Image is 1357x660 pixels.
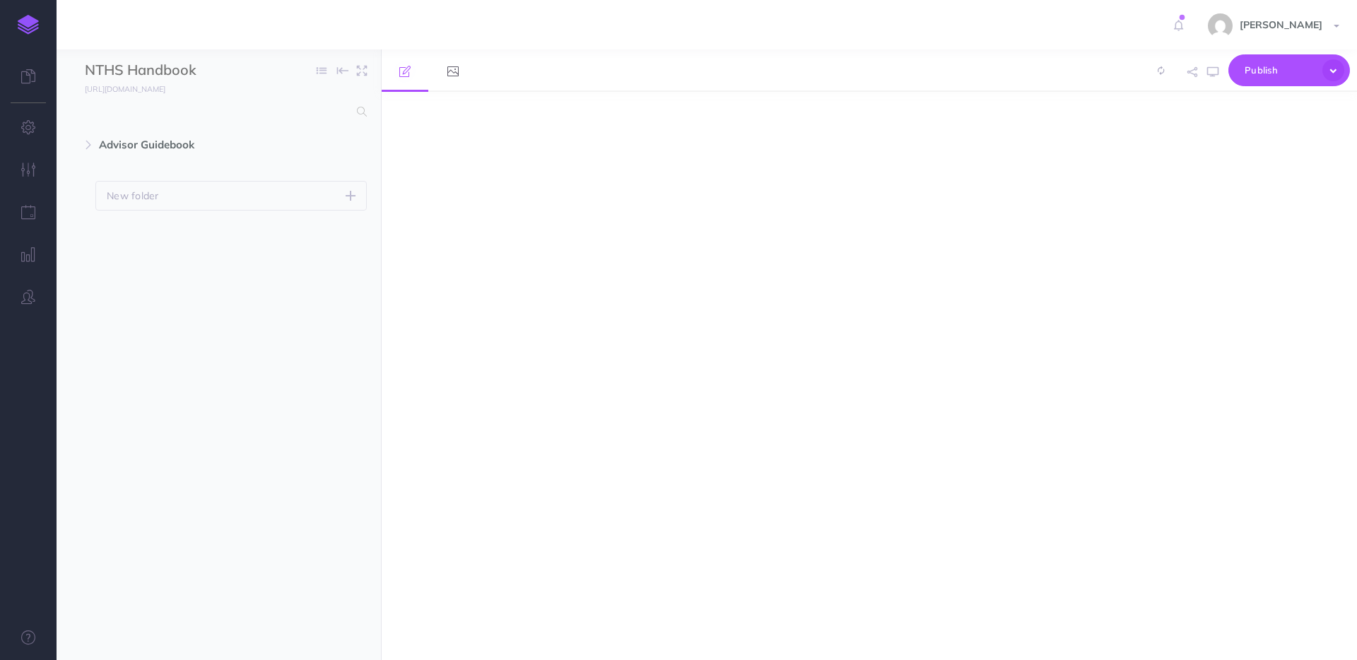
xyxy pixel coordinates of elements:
input: Search [85,99,348,124]
a: [URL][DOMAIN_NAME] [57,81,180,95]
span: Publish [1245,59,1315,81]
span: Advisor Guidebook [99,136,278,153]
small: [URL][DOMAIN_NAME] [85,84,165,94]
input: Documentation Name [85,60,251,81]
button: New folder [95,181,367,211]
img: logo-mark.svg [18,15,39,35]
span: [PERSON_NAME] [1233,18,1329,31]
img: e15ca27c081d2886606c458bc858b488.jpg [1208,13,1233,38]
p: New folder [107,188,159,204]
button: Publish [1228,54,1350,86]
